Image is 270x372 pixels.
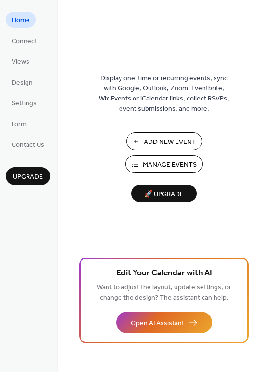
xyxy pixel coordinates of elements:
[6,115,32,131] a: Form
[12,99,37,109] span: Settings
[143,160,197,170] span: Manage Events
[6,53,35,69] a: Views
[12,78,33,88] span: Design
[137,188,191,201] span: 🚀 Upgrade
[126,132,202,150] button: Add New Event
[12,36,37,46] span: Connect
[12,119,27,129] span: Form
[125,155,202,173] button: Manage Events
[6,32,43,48] a: Connect
[116,312,212,333] button: Open AI Assistant
[12,15,30,26] span: Home
[12,57,29,67] span: Views
[99,73,229,114] span: Display one-time or recurring events, sync with Google, Outlook, Zoom, Eventbrite, Wix Events or ...
[6,136,50,152] a: Contact Us
[144,137,196,147] span: Add New Event
[131,185,197,202] button: 🚀 Upgrade
[6,95,42,111] a: Settings
[6,74,39,90] a: Design
[6,167,50,185] button: Upgrade
[6,12,36,28] a: Home
[116,267,212,280] span: Edit Your Calendar with AI
[97,281,231,304] span: Want to adjust the layout, update settings, or change the design? The assistant can help.
[12,140,44,150] span: Contact Us
[13,172,43,182] span: Upgrade
[131,318,184,329] span: Open AI Assistant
